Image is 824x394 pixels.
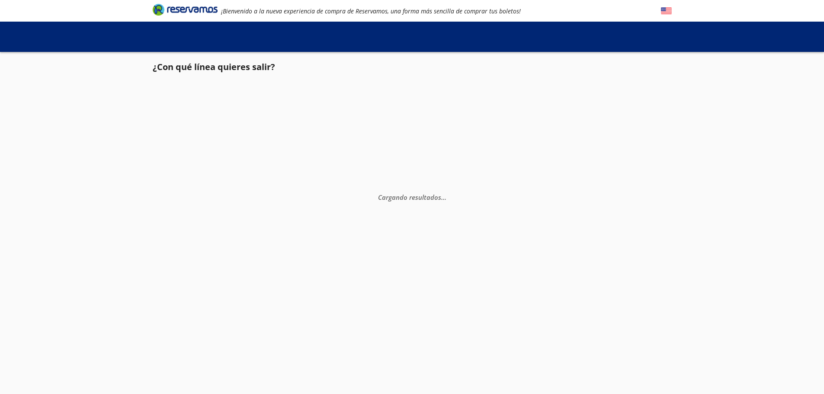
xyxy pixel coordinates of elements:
span: . [443,192,445,201]
em: ¡Bienvenido a la nueva experiencia de compra de Reservamos, una forma más sencilla de comprar tus... [221,7,521,15]
span: . [441,192,443,201]
em: Cargando resultados [378,192,446,201]
span: . [445,192,446,201]
button: English [661,6,672,16]
p: ¿Con qué línea quieres salir? [153,61,275,74]
a: Brand Logo [153,3,218,19]
i: Brand Logo [153,3,218,16]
